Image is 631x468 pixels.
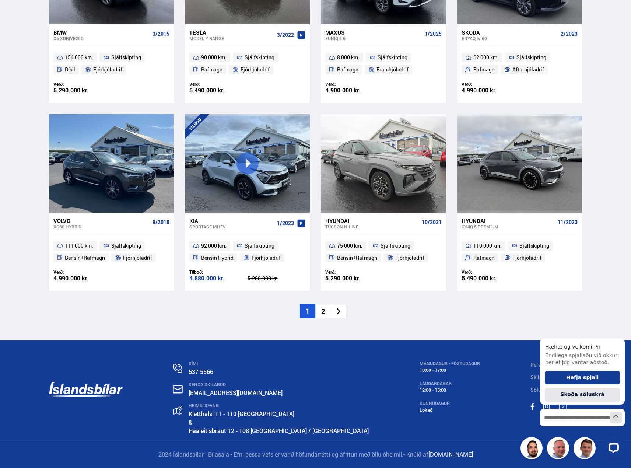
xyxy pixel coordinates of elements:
[53,29,150,36] div: BMW
[173,406,182,415] img: gp4YpyYFnEr45R34.svg
[49,24,174,103] a: BMW X5 XDRIVE25D 3/2015 154 000 km. Sjálfskipting Dísil Fjórhjóladrif Verð: 5.290.000 kr.
[53,81,112,87] div: Verð:
[315,304,331,318] li: 2
[519,241,549,250] span: Sjálfskipting
[325,36,421,41] div: Euniq 6 6
[420,407,480,413] div: Lokað
[185,213,310,291] a: Kia Sportage MHEV 1/2023 92 000 km. Sjálfskipting Bensín Hybrid Fjórhjóladrif Tilboð: 4.880.000 k...
[53,224,150,229] div: XC60 HYBRID
[530,386,551,393] a: Söluskrá
[49,213,174,291] a: Volvo XC60 HYBRID 9/2018 111 000 km. Sjálfskipting Bensín+Rafmagn Fjórhjóladrif Verð: 4.990.000 kr.
[337,65,358,74] span: Rafmagn
[473,254,495,262] span: Rafmagn
[189,217,274,224] div: Kia
[457,213,582,291] a: Hyundai IONIQ 5 PREMIUM 11/2023 110 000 km. Sjálfskipting Rafmagn Fjórhjóladrif Verð: 5.490.000 kr.
[462,217,555,224] div: Hyundai
[516,53,546,62] span: Sjálfskipting
[65,254,105,262] span: Bensín+Rafmagn
[53,269,112,275] div: Verð:
[337,254,377,262] span: Bensín+Rafmagn
[381,241,410,250] span: Sjálfskipting
[473,53,499,62] span: 62 000 km.
[201,241,227,250] span: 92 000 km.
[420,381,480,386] div: LAUGARDAGAR
[558,219,578,225] span: 11/2023
[462,36,558,41] div: Enyaq iV 60
[420,367,480,373] div: 10:00 - 17:00
[395,254,424,262] span: Fjórhjóladrif
[245,241,274,250] span: Sjálfskipting
[457,24,582,103] a: Skoda Enyaq iV 60 2/2023 62 000 km. Sjálfskipting Rafmagn Afturhjóladrif Verð: 4.990.000 kr.
[65,65,75,74] span: Dísil
[189,36,274,41] div: Model Y RANGE
[277,32,294,38] span: 3/2022
[462,275,520,282] div: 5.490.000 kr.
[248,276,306,281] div: 5.280.000 kr.
[53,217,150,224] div: Volvo
[241,65,270,74] span: Fjórhjóladrif
[321,24,446,103] a: Maxus Euniq 6 6 1/2025 8 000 km. Sjálfskipting Rafmagn Framhjóladrif Verð: 4.900.000 kr.
[189,410,294,418] a: Kletthálsi 11 - 110 [GEOGRAPHIC_DATA]
[512,65,544,74] span: Afturhjóladrif
[473,65,495,74] span: Rafmagn
[111,53,141,62] span: Sjálfskipting
[185,24,310,103] a: Tesla Model Y RANGE 3/2022 90 000 km. Sjálfskipting Rafmagn Fjórhjóladrif Verð: 5.490.000 kr.
[425,31,442,37] span: 1/2025
[189,269,248,275] div: Tilboð:
[65,241,93,250] span: 111 000 km.
[462,29,558,36] div: Skoda
[321,213,446,291] a: Hyundai Tucson N-LINE 10/2021 75 000 km. Sjálfskipting Bensín+Rafmagn Fjórhjóladrif Verð: 5.290.0...
[473,241,502,250] span: 110 000 km.
[189,389,283,397] a: [EMAIL_ADDRESS][DOMAIN_NAME]
[376,65,409,74] span: Framhjóladrif
[462,269,520,275] div: Verð:
[245,53,274,62] span: Sjálfskipting
[530,361,582,368] a: Persónuverndarstefna
[420,387,480,393] div: 12:00 - 15:00
[189,403,369,408] div: HEIMILISFANG
[189,275,248,282] div: 4.880.000 kr.
[420,361,480,366] div: MÁNUDAGUR - FÖSTUDAGUR
[252,254,281,262] span: Fjórhjóladrif
[300,304,315,318] li: 1
[111,241,141,250] span: Sjálfskipting
[277,220,294,226] span: 1/2023
[65,53,93,62] span: 154 000 km.
[189,368,213,376] a: 537 5566
[325,224,418,229] div: Tucson N-LINE
[189,224,274,229] div: Sportage MHEV
[462,87,520,94] div: 4.990.000 kr.
[189,29,274,36] div: Tesla
[53,275,112,282] div: 4.990.000 kr.
[512,254,541,262] span: Fjórhjóladrif
[93,65,122,74] span: Fjórhjóladrif
[325,275,383,282] div: 5.290.000 kr.
[337,53,360,62] span: 8 000 km.
[173,385,183,394] img: nHj8e-n-aHgjukTg.svg
[189,382,369,387] div: SENDA SKILABOÐ
[325,269,383,275] div: Verð:
[53,87,112,94] div: 5.290.000 kr.
[201,53,227,62] span: 90 000 km.
[153,219,169,225] span: 9/2018
[378,53,407,62] span: Sjálfskipting
[462,81,520,87] div: Verð:
[201,254,234,262] span: Bensín Hybrid
[173,364,182,373] img: n0V2lOsqF3l1V2iz.svg
[420,401,480,406] div: SUNNUDAGUR
[189,81,248,87] div: Verð:
[337,241,362,250] span: 75 000 km.
[325,217,418,224] div: Hyundai
[534,325,628,465] iframe: LiveChat chat widget
[325,29,421,36] div: Maxus
[325,81,383,87] div: Verð:
[49,450,582,459] p: 2024 Íslandsbílar | Bílasala - Efni þessa vefs er varið höfundarrétti og afritun með öllu óheimil.
[189,418,193,426] strong: &
[428,450,473,458] a: [DOMAIN_NAME]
